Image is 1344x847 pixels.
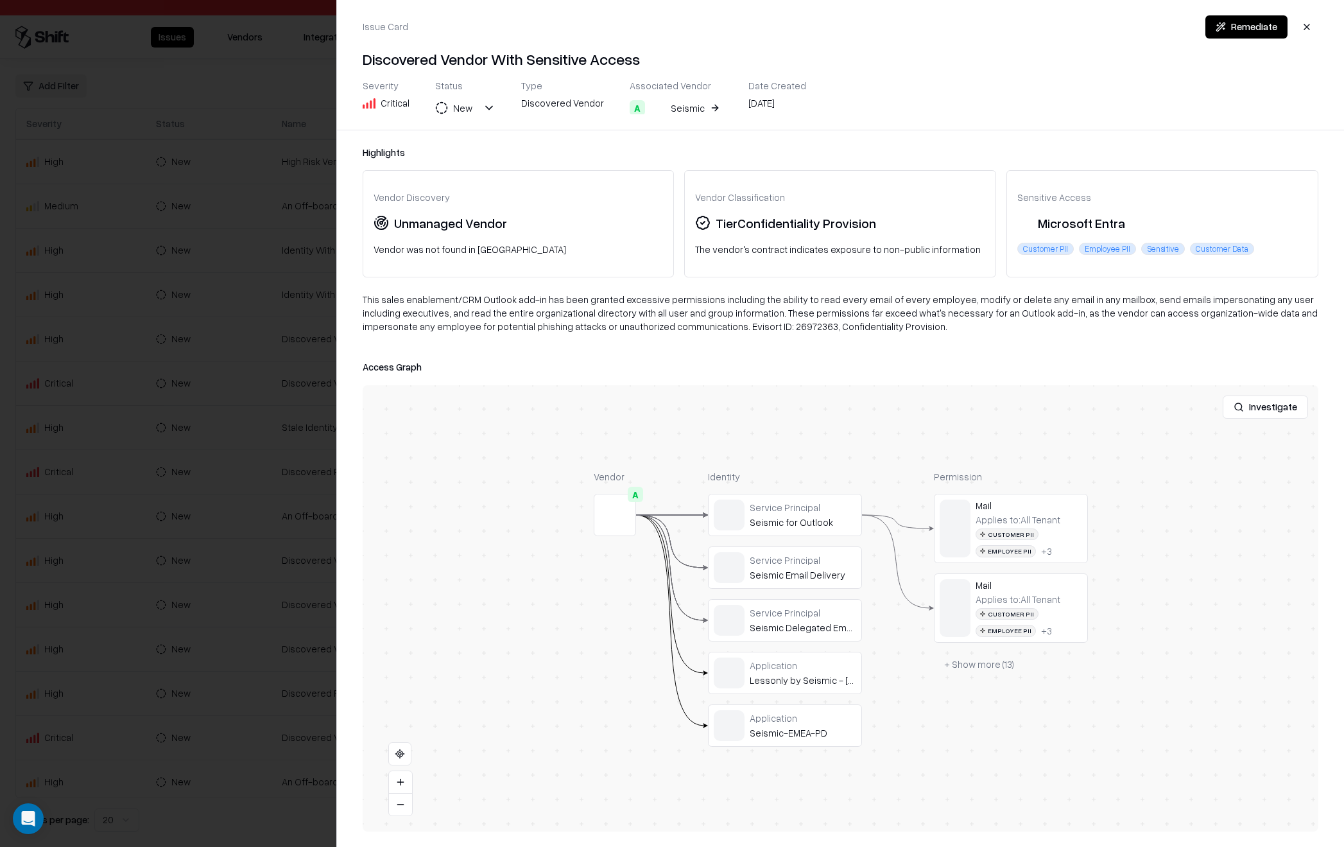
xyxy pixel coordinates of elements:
[708,470,862,484] div: Identity
[1017,191,1307,203] div: Sensitive Access
[750,659,856,671] div: Application
[1190,243,1254,255] div: Customer Data
[750,516,856,528] div: Seismic for Outlook
[976,608,1038,620] div: Customer PII
[363,49,1319,69] h4: Discovered Vendor With Sensitive Access
[976,579,1082,591] div: Mail
[363,20,408,33] div: Issue Card
[1223,396,1308,419] button: Investigate
[750,569,856,581] div: Seismic Email Delivery
[976,625,1036,637] div: Employee PII
[453,101,472,115] div: New
[750,712,856,724] div: Application
[976,528,1038,541] div: Customer PII
[748,96,806,114] div: [DATE]
[394,213,507,232] div: Unmanaged Vendor
[363,293,1319,344] div: This sales enablement/CRM Outlook add-in has been granted excessive permissions including the abi...
[976,500,1082,511] div: Mail
[976,514,1060,525] div: Applies to: All Tenant
[716,213,876,232] div: Tier Confidentiality Provision
[976,593,1060,605] div: Applies to: All Tenant
[630,80,723,91] div: Associated Vendor
[1079,243,1136,255] div: Employee PII
[934,470,1088,484] div: Permission
[521,80,604,91] div: Type
[750,622,856,633] div: Seismic Delegated Email Delivery
[1017,213,1125,232] div: Microsoft Entra
[374,243,664,256] div: Vendor was not found in [GEOGRAPHIC_DATA]
[521,96,604,114] div: Discovered Vendor
[750,674,856,686] div: Lessonly by Seismic - [PERSON_NAME]
[630,96,723,119] button: ASeismic
[695,191,985,203] div: Vendor Classification
[628,487,643,502] div: A
[594,470,636,484] div: Vendor
[671,101,705,115] div: Seismic
[934,653,1024,676] button: + Show more (13)
[650,100,666,116] img: Seismic
[1017,243,1074,255] div: Customer PII
[1017,215,1033,231] img: Microsoft Entra
[435,80,495,91] div: Status
[1141,243,1185,255] div: Sensitive
[750,554,856,566] div: Service Principal
[1041,545,1052,557] div: + 3
[748,80,806,91] div: Date Created
[630,100,645,116] div: A
[1041,625,1052,636] div: + 3
[1205,15,1288,39] button: Remediate
[1041,625,1052,636] button: +3
[381,96,409,110] div: Critical
[750,502,856,513] div: Service Principal
[976,545,1036,557] div: Employee PII
[1041,545,1052,557] button: +3
[695,243,985,256] div: The vendor's contract indicates exposure to non-public information
[750,607,856,618] div: Service Principal
[750,727,856,738] div: Seismic-EMEA-PD
[363,146,1319,159] div: Highlights
[374,191,664,203] div: Vendor Discovery
[363,360,1319,375] div: Access Graph
[363,80,409,91] div: Severity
